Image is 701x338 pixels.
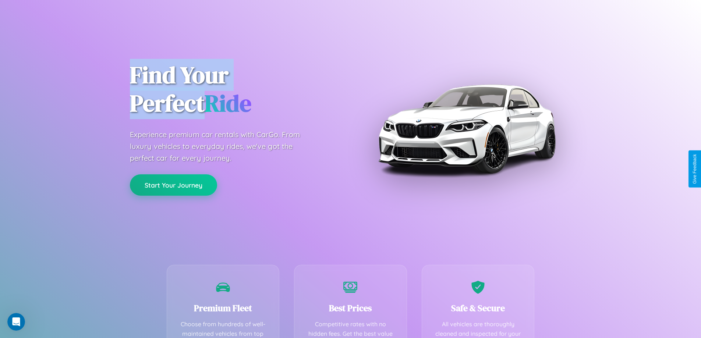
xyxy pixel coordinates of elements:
h3: Premium Fleet [178,302,268,314]
h3: Best Prices [305,302,396,314]
img: Premium BMW car rental vehicle [375,37,559,221]
h3: Safe & Secure [433,302,523,314]
p: Experience premium car rentals with CarGo. From luxury vehicles to everyday rides, we've got the ... [130,129,314,164]
div: Give Feedback [692,154,697,184]
h1: Find Your Perfect [130,61,340,118]
iframe: Intercom live chat [7,313,25,331]
span: Ride [205,87,251,119]
button: Start Your Journey [130,174,217,196]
